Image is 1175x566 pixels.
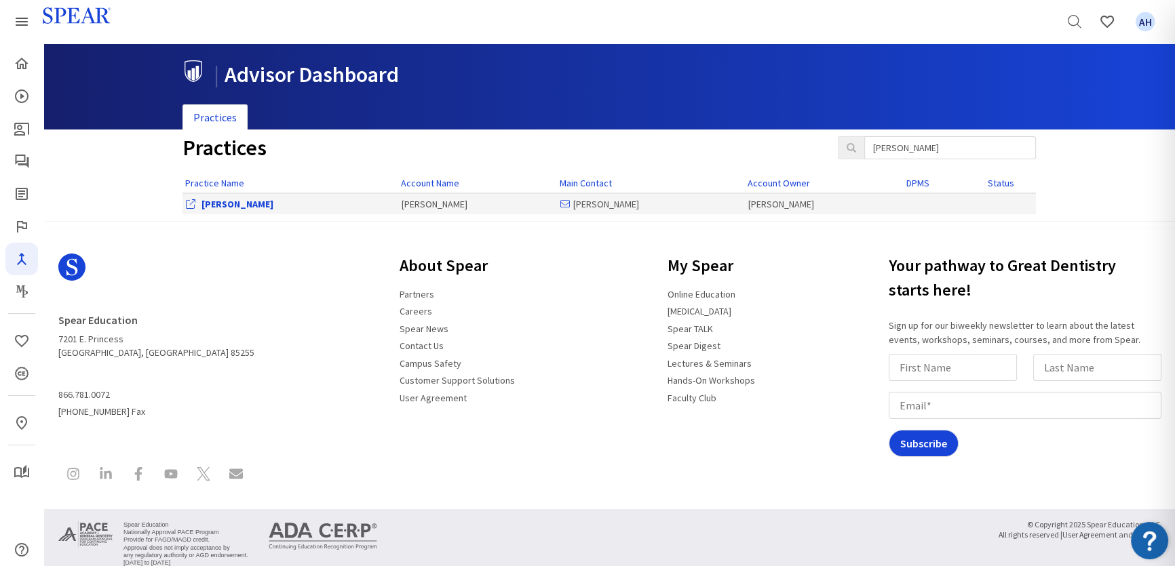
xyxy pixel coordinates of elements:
[185,177,244,189] a: Practice Name
[988,177,1014,189] a: Status
[1058,5,1091,38] a: Search
[889,354,1017,381] input: First Name
[58,384,254,418] span: [PHONE_NUMBER] Fax
[391,283,442,306] a: Partners
[5,325,38,357] a: Favorites
[214,61,219,88] span: |
[123,529,248,536] li: Nationally Approval PACE Program
[123,521,248,529] li: Spear Education
[156,459,186,492] a: Spear Education on YouTube
[1091,5,1123,38] a: Favorites
[659,248,763,283] h3: My Spear
[1033,354,1161,381] input: Last Name
[201,198,273,210] a: View Office Dashboard
[659,352,760,375] a: Lectures & Seminars
[864,136,1036,159] input: Search Practices
[58,308,254,359] address: 7201 E. Princess [GEOGRAPHIC_DATA], [GEOGRAPHIC_DATA] 85255
[999,520,1160,540] small: © Copyright 2025 Spear Education, LLC All rights reserved |
[748,197,900,211] div: [PERSON_NAME]
[91,459,121,492] a: Spear Education on LinkedIn
[560,177,612,189] a: Main Contact
[659,317,721,340] a: Spear TALK
[659,283,744,306] a: Online Education
[182,60,1026,87] h1: Advisor Dashboard
[391,248,523,283] h3: About Spear
[659,334,729,357] a: Spear Digest
[221,459,251,492] a: Contact Spear Education
[58,254,85,281] svg: Spear Logo
[1136,12,1155,32] span: AH
[189,459,218,492] a: Spear Education on X
[5,243,38,275] a: Navigator Pro
[560,197,741,211] div: [PERSON_NAME]
[5,456,38,489] a: My Study Club
[1131,522,1168,559] button: Open Resource Center
[401,177,459,189] a: Account Name
[5,47,38,80] a: Home
[5,80,38,113] a: Courses
[391,386,475,409] a: User Agreement
[58,520,113,548] img: Approved PACE Program Provider
[5,113,38,145] a: Patient Education
[747,177,809,189] a: Account Owner
[5,210,38,243] a: Faculty Club Elite
[391,352,469,375] a: Campus Safety
[402,197,554,211] div: [PERSON_NAME]
[58,308,146,332] a: Spear Education
[269,523,377,550] img: ADA CERP Continuing Education Recognition Program
[123,459,153,492] a: Spear Education on Facebook
[1129,5,1161,38] a: Favorites
[659,369,763,392] a: Hands-On Workshops
[58,384,118,407] a: 866.781.0072
[5,357,38,390] a: CE Credits
[391,300,440,323] a: Careers
[58,248,254,297] a: Spear Logo
[58,459,88,492] a: Spear Education on Instagram
[1131,522,1168,559] img: Resource Center badge
[889,319,1167,347] p: Sign up for our biweekly newsletter to learn about the latest events, workshops, seminars, course...
[391,334,452,357] a: Contact Us
[5,5,38,38] a: Spear Products
[391,369,523,392] a: Customer Support Solutions
[123,536,248,544] li: Provide for FAGD/MAGD credit.
[391,317,457,340] a: Spear News
[182,136,817,160] h1: Practices
[889,248,1167,308] h3: Your pathway to Great Dentistry starts here!
[5,275,38,308] a: Masters Program
[889,430,959,457] input: Subscribe
[5,407,38,439] a: In-Person & Virtual
[659,300,739,323] a: [MEDICAL_DATA]
[123,544,248,552] li: Approval does not imply acceptance by
[5,145,38,178] a: Spear Talk
[659,386,725,409] a: Faculty Club
[5,178,38,210] a: Spear Digest
[5,533,38,566] a: Help
[889,392,1161,419] input: Email*
[906,177,929,189] a: DPMS
[182,104,248,131] a: Practices
[123,552,248,559] li: any regulatory authority or AGD endorsement.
